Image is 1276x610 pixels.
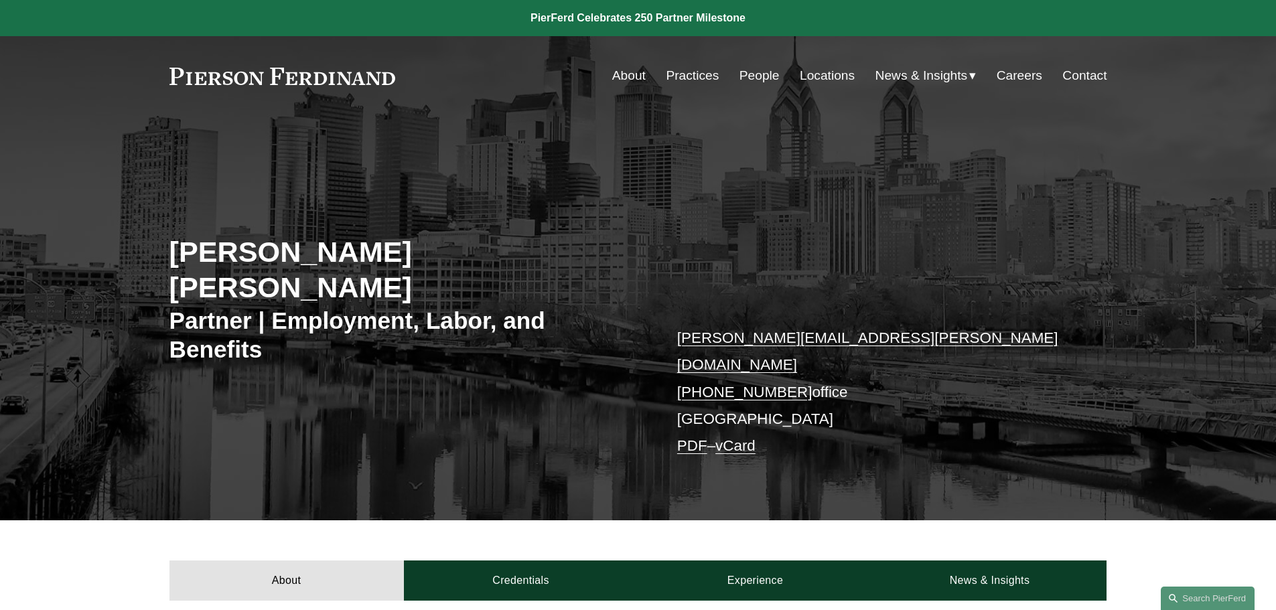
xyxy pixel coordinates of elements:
[997,63,1042,88] a: Careers
[875,63,977,88] a: folder dropdown
[1161,587,1255,610] a: Search this site
[404,560,638,601] a: Credentials
[677,384,812,400] a: [PHONE_NUMBER]
[638,560,873,601] a: Experience
[612,63,646,88] a: About
[677,437,707,454] a: PDF
[677,329,1058,373] a: [PERSON_NAME][EMAIL_ADDRESS][PERSON_NAME][DOMAIN_NAME]
[677,325,1068,460] p: office [GEOGRAPHIC_DATA] –
[872,560,1107,601] a: News & Insights
[800,63,855,88] a: Locations
[666,63,719,88] a: Practices
[715,437,756,454] a: vCard
[875,64,968,88] span: News & Insights
[169,306,638,364] h3: Partner | Employment, Labor, and Benefits
[739,63,780,88] a: People
[169,234,638,305] h2: [PERSON_NAME] [PERSON_NAME]
[1062,63,1107,88] a: Contact
[169,560,404,601] a: About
